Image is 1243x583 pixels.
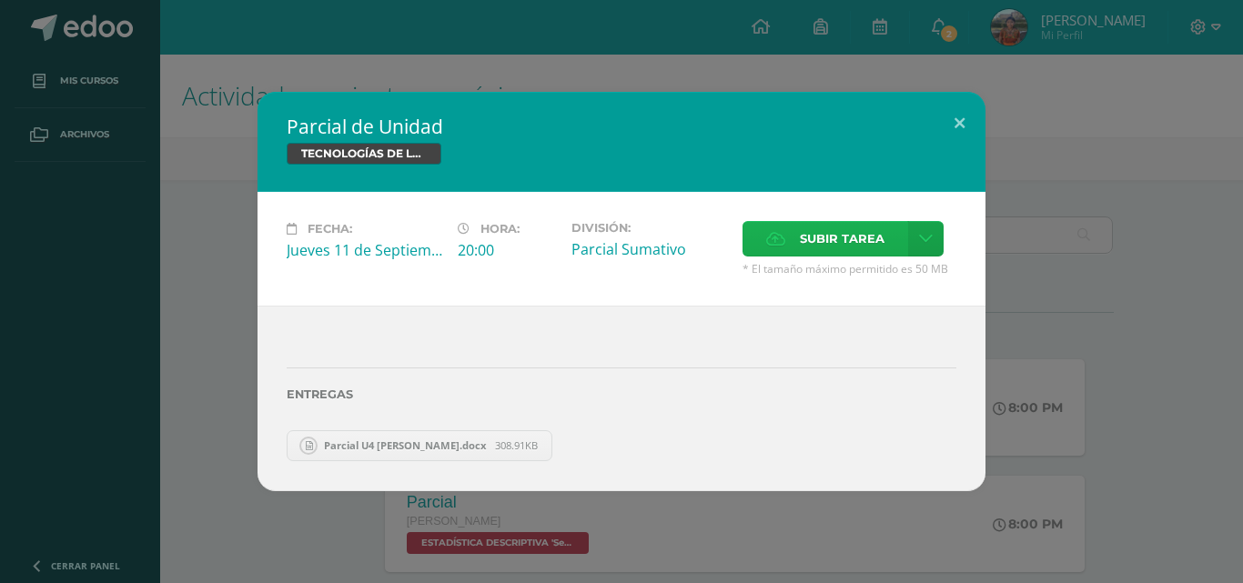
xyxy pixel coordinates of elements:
span: Hora: [480,222,520,236]
span: Subir tarea [800,222,884,256]
a: Parcial U4 Aida Yaxón.docx [287,430,552,461]
div: Jueves 11 de Septiembre [287,240,443,260]
button: Close (Esc) [934,92,985,154]
span: Fecha: [308,222,352,236]
span: Parcial U4 [PERSON_NAME].docx [315,438,495,452]
span: TECNOLOGÍAS DE LA INFORMACIÓN Y LA COMUNICACIÓN 5 [287,143,441,165]
span: * El tamaño máximo permitido es 50 MB [743,261,956,276]
label: División: [571,221,728,235]
label: Entregas [287,387,956,401]
div: 20:00 [458,240,557,260]
h2: Parcial de Unidad [287,114,956,139]
span: 308.91KB [495,438,538,452]
div: Parcial Sumativo [571,239,728,259]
